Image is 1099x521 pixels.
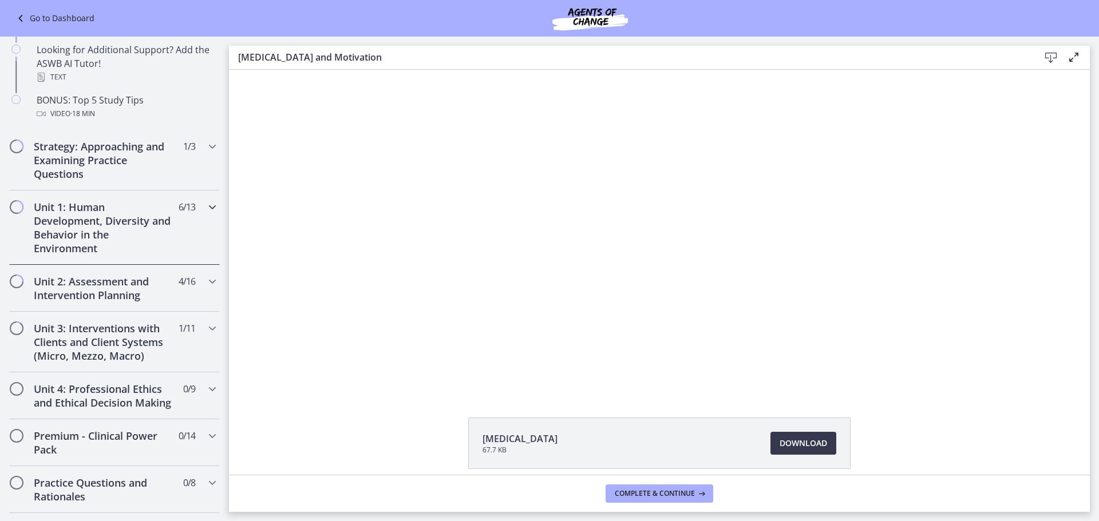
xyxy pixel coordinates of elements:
[183,476,195,490] span: 0 / 8
[34,429,173,456] h2: Premium - Clinical Power Pack
[183,140,195,153] span: 1 / 3
[229,70,1090,391] iframe: Video Lesson
[179,321,195,335] span: 1 / 11
[34,275,173,302] h2: Unit 2: Assessment and Intervention Planning
[483,446,558,455] span: 67.7 KB
[521,5,659,32] img: Agents of Change
[179,275,195,288] span: 4 / 16
[34,321,173,363] h2: Unit 3: Interventions with Clients and Client Systems (Micro, Mezzo, Macro)
[70,107,95,121] span: · 18 min
[483,432,558,446] span: [MEDICAL_DATA]
[37,93,215,121] div: BONUS: Top 5 Study Tips
[34,476,173,503] h2: Practice Questions and Rationales
[179,200,195,214] span: 6 / 13
[37,70,215,84] div: Text
[606,484,713,503] button: Complete & continue
[37,107,215,121] div: Video
[34,200,173,255] h2: Unit 1: Human Development, Diversity and Behavior in the Environment
[770,432,836,455] a: Download
[615,489,695,498] span: Complete & continue
[34,140,173,181] h2: Strategy: Approaching and Examining Practice Questions
[34,382,173,409] h2: Unit 4: Professional Ethics and Ethical Decision Making
[238,50,1021,64] h3: [MEDICAL_DATA] and Motivation
[37,43,215,84] div: Looking for Additional Support? Add the ASWB AI Tutor!
[780,436,827,450] span: Download
[179,429,195,443] span: 0 / 14
[14,11,94,25] a: Go to Dashboard
[183,382,195,396] span: 0 / 9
